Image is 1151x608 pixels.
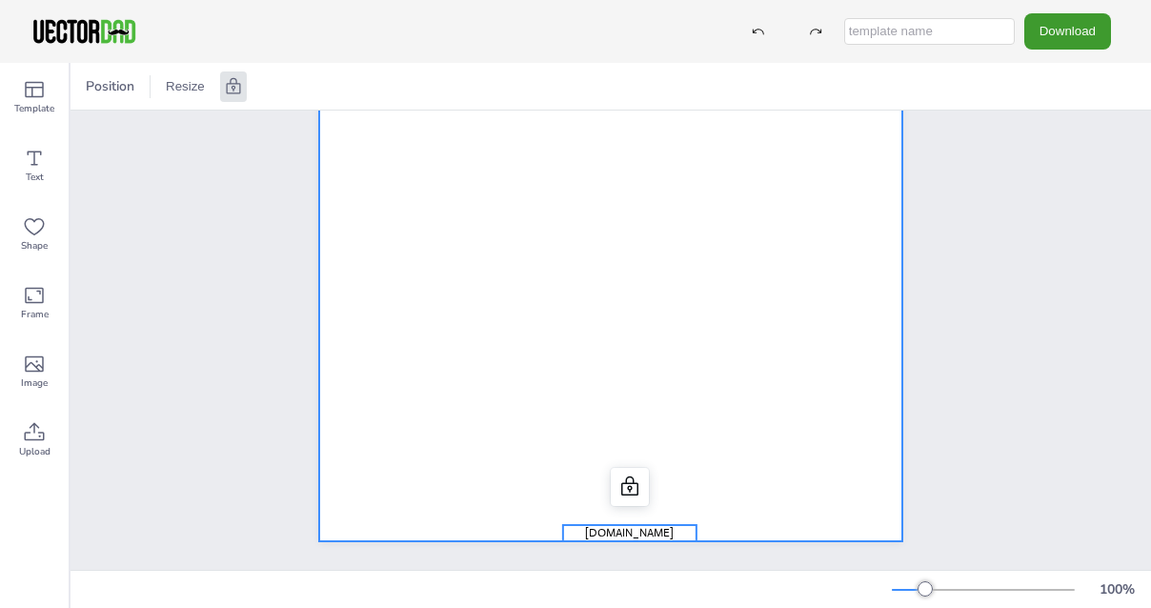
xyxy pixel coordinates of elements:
[26,170,44,185] span: Text
[14,101,54,116] span: Template
[21,307,49,322] span: Frame
[19,444,50,459] span: Upload
[158,71,212,102] button: Resize
[21,375,48,391] span: Image
[1024,13,1111,49] button: Download
[1094,580,1140,598] div: 100 %
[844,18,1015,45] input: template name
[585,525,674,540] span: [DOMAIN_NAME]
[21,238,48,253] span: Shape
[30,17,138,46] img: VectorDad-1.png
[82,77,138,95] span: Position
